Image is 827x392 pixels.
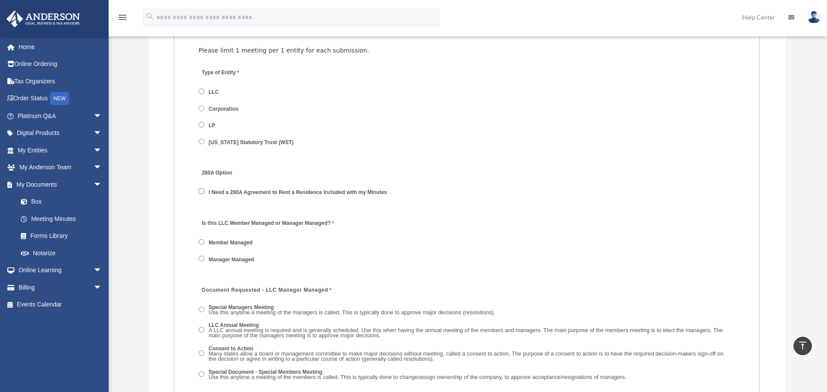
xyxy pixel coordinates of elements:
[199,168,281,179] label: 280A Option
[6,56,115,73] a: Online Ordering
[206,256,257,264] label: Manager Managed
[117,15,128,23] a: menu
[6,90,115,108] a: Order StatusNEW
[209,309,495,316] span: Use this anytime a meeting of the managers is called. This is typically done to approve major dec...
[206,105,242,113] label: Corporation
[206,138,297,146] label: [US_STATE] Statutory Trust (WST)
[6,296,115,313] a: Events Calendar
[6,125,115,142] a: Digital Productsarrow_drop_down
[807,11,820,23] img: User Pic
[206,321,735,340] label: LLC Annual Meeting
[199,47,369,54] span: Please limit 1 meeting per 1 entity for each submission.
[93,262,111,280] span: arrow_drop_down
[794,337,812,355] a: vertical_align_top
[117,12,128,23] i: menu
[12,227,115,245] a: Forms Library
[199,67,281,79] label: Type of Entity
[6,176,115,193] a: My Documentsarrow_drop_down
[6,159,115,176] a: My Anderson Teamarrow_drop_down
[6,279,115,296] a: Billingarrow_drop_down
[206,368,629,382] label: Special Document - Special Members Meeting
[93,125,111,142] span: arrow_drop_down
[12,244,115,262] a: Notarize
[6,72,115,90] a: Tax Organizers
[199,217,336,229] label: Is this LLC Member Managed or Manager Managed?
[93,142,111,159] span: arrow_drop_down
[93,107,111,125] span: arrow_drop_down
[93,176,111,194] span: arrow_drop_down
[6,107,115,125] a: Platinum Q&Aarrow_drop_down
[202,287,328,293] span: Document Requested - LLC Manager Managed
[50,92,69,105] div: NEW
[206,345,735,364] label: Consent to Action
[209,327,723,339] span: A LLC annual meeting is required and is generally scheduled. Use this when having the annual meet...
[93,279,111,296] span: arrow_drop_down
[4,10,83,27] img: Anderson Advisors Platinum Portal
[206,122,219,130] label: LP
[12,193,115,211] a: Box
[209,374,626,380] span: Use this anytime a meeting of the members is called. This is typically done to change/assign owne...
[93,159,111,177] span: arrow_drop_down
[797,340,808,351] i: vertical_align_top
[206,89,222,96] label: LLC
[206,239,256,247] label: Member Managed
[206,303,498,317] label: Special Managers Meeting
[6,262,115,279] a: Online Learningarrow_drop_down
[12,210,111,227] a: Meeting Minutes
[206,189,390,197] label: I Need a 280A Agreement to Rent a Residence Included with my Minutes
[209,350,724,362] span: Many states allow a board or management committee to make major decisions without meeting, called...
[145,12,155,21] i: search
[6,38,115,56] a: Home
[6,142,115,159] a: My Entitiesarrow_drop_down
